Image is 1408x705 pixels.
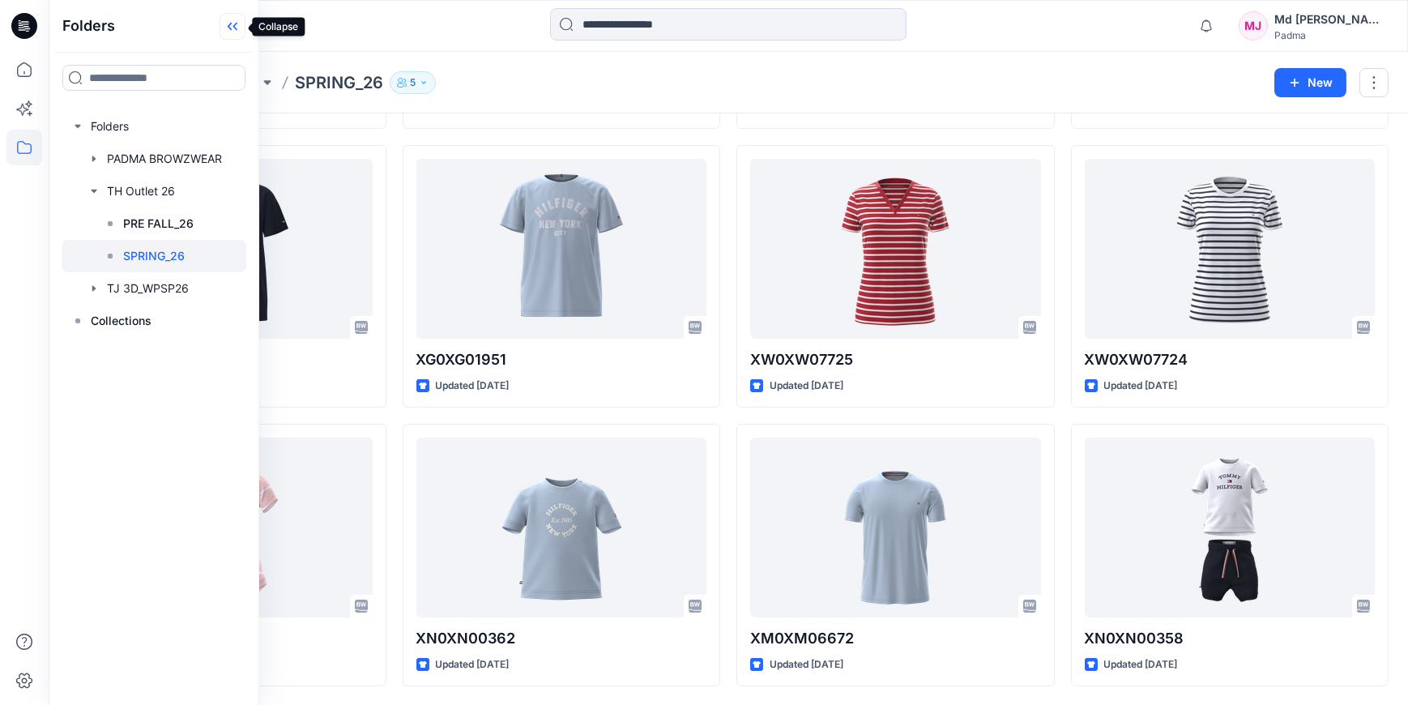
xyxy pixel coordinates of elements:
p: XM0XM06672 [750,627,1041,650]
button: 5 [390,71,436,94]
button: New [1274,68,1346,97]
a: XM0XM06672 [750,438,1041,617]
div: Padma [1274,29,1388,41]
p: XW0XW07724 [1085,348,1376,371]
p: Collections [91,311,151,331]
a: XN0XN00362 [416,438,707,617]
div: MJ [1239,11,1268,41]
p: XW0XW07725 [750,348,1041,371]
p: XG0XG01951 [416,348,707,371]
div: Md [PERSON_NAME] [1274,10,1388,29]
p: Updated [DATE] [770,656,843,673]
p: 5 [410,74,416,92]
p: Updated [DATE] [436,656,510,673]
p: Updated [DATE] [436,378,510,395]
a: XN0XN00358 [1085,438,1376,617]
p: SPRING_26 [295,71,383,94]
p: Updated [DATE] [770,378,843,395]
p: XN0XN00362 [416,627,707,650]
p: Updated [DATE] [1104,378,1178,395]
p: SPRING_26 [123,246,185,266]
a: XG0XG01951 [416,159,707,339]
p: Updated [DATE] [1104,656,1178,673]
a: XW0XW07725 [750,159,1041,339]
p: PRE FALL_26 [123,214,194,233]
a: XW0XW07724 [1085,159,1376,339]
p: XN0XN00358 [1085,627,1376,650]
